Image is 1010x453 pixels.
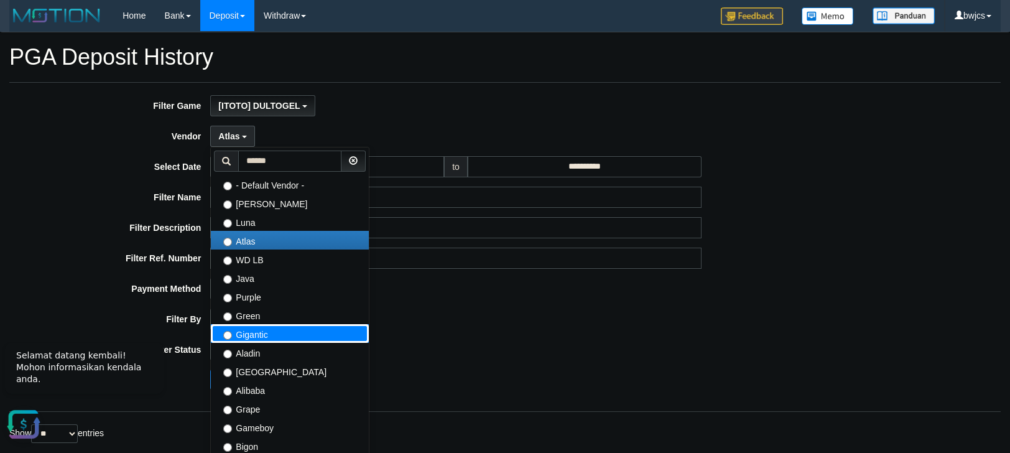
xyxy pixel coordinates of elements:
[211,268,369,287] label: Java
[223,424,232,433] input: Gameboy
[223,406,232,414] input: Grape
[211,362,369,380] label: [GEOGRAPHIC_DATA]
[223,387,232,396] input: Alibaba
[223,312,232,321] input: Green
[211,231,369,250] label: Atlas
[444,156,468,177] span: to
[211,324,369,343] label: Gigantic
[873,7,935,24] img: panduan.png
[210,126,255,147] button: Atlas
[211,250,369,268] label: WD LB
[5,75,42,112] button: Open LiveChat chat widget
[223,200,232,209] input: [PERSON_NAME]
[9,45,1001,70] h1: PGA Deposit History
[218,131,239,141] span: Atlas
[223,182,232,190] input: - Default Vendor -
[223,350,232,358] input: Aladin
[211,287,369,306] label: Purple
[210,95,315,116] button: [ITOTO] DULTOGEL
[211,306,369,324] label: Green
[211,380,369,399] label: Alibaba
[223,368,232,377] input: [GEOGRAPHIC_DATA]
[211,418,369,436] label: Gameboy
[211,175,369,194] label: - Default Vendor -
[211,343,369,362] label: Aladin
[223,331,232,340] input: Gigantic
[223,256,232,265] input: WD LB
[211,399,369,418] label: Grape
[211,194,369,212] label: [PERSON_NAME]
[223,275,232,284] input: Java
[802,7,854,25] img: Button%20Memo.svg
[223,219,232,228] input: Luna
[223,238,232,246] input: Atlas
[16,19,141,53] span: Selamat datang kembali! Mohon informasikan kendala anda.
[223,443,232,452] input: Bigon
[218,101,300,111] span: [ITOTO] DULTOGEL
[9,6,104,25] img: MOTION_logo.png
[223,294,232,302] input: Purple
[721,7,783,25] img: Feedback.jpg
[211,212,369,231] label: Luna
